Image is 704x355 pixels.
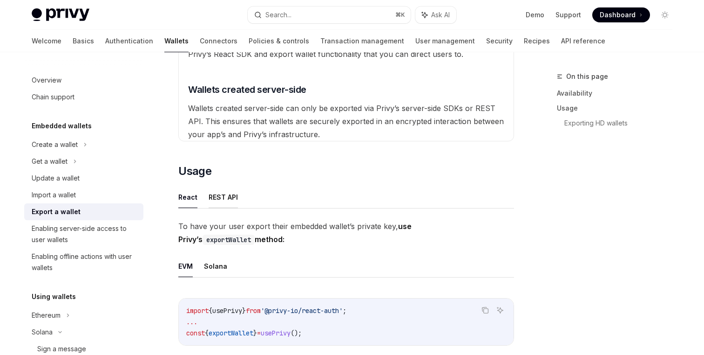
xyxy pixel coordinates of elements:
a: Usage [557,101,680,116]
span: To have your user export their embedded wallet’s private key, [178,220,514,246]
div: Export a wallet [32,206,81,217]
button: Solana [204,255,227,277]
a: Wallets [164,30,189,52]
button: Copy the contents from the code block [479,304,491,316]
span: } [253,329,257,337]
a: Recipes [524,30,550,52]
a: Dashboard [592,7,650,22]
span: usePrivy [212,306,242,315]
a: Demo [526,10,544,20]
button: Ask AI [494,304,506,316]
a: Overview [24,72,143,89]
a: Availability [557,86,680,101]
div: Overview [32,75,61,86]
div: Solana [32,327,53,338]
span: usePrivy [261,329,291,337]
button: Toggle dark mode [657,7,672,22]
a: Import a wallet [24,187,143,203]
span: Wallets created server-side can only be exported via Privy’s server-side SDKs or REST API. This e... [188,104,504,139]
span: const [186,329,205,337]
h5: Embedded wallets [32,120,92,132]
span: '@privy-io/react-auth' [261,306,343,315]
button: Ask AI [415,7,456,23]
span: (); [291,329,302,337]
span: Dashboard [600,10,636,20]
a: Export a wallet [24,203,143,220]
div: Ethereum [32,310,61,321]
a: Enabling offline actions with user wallets [24,248,143,276]
h5: Using wallets [32,291,76,302]
div: Enabling server-side access to user wallets [32,223,138,245]
button: Search...⌘K [248,7,411,23]
span: Usage [178,164,211,179]
span: { [205,329,209,337]
a: Transaction management [320,30,404,52]
span: { [209,306,212,315]
a: Enabling server-side access to user wallets [24,220,143,248]
span: ; [343,306,346,315]
a: Connectors [200,30,237,52]
span: } [242,306,246,315]
div: Enabling offline actions with user wallets [32,251,138,273]
div: Chain support [32,91,74,103]
div: Create a wallet [32,139,78,150]
button: React [178,186,197,208]
a: Security [486,30,513,52]
span: If you’d like to enable key export with one of Privy’s other client-side SDKs, we encourage setti... [188,23,503,59]
span: exportWallet [209,329,253,337]
a: Support [555,10,581,20]
img: light logo [32,8,89,21]
a: Exporting HD wallets [564,116,680,131]
span: ... [186,318,197,326]
button: REST API [209,186,238,208]
div: Sign a message [37,343,86,355]
div: Get a wallet [32,156,68,167]
a: Update a wallet [24,170,143,187]
div: Search... [265,9,291,21]
a: Welcome [32,30,61,52]
a: Basics [73,30,94,52]
strong: use Privy’s method: [178,222,412,244]
span: import [186,306,209,315]
a: User management [415,30,475,52]
a: Authentication [105,30,153,52]
div: Import a wallet [32,189,76,201]
span: from [246,306,261,315]
span: Ask AI [431,10,450,20]
a: Chain support [24,89,143,105]
span: = [257,329,261,337]
code: exportWallet [203,235,255,245]
a: API reference [561,30,605,52]
div: Update a wallet [32,173,80,184]
span: ⌘ K [395,11,405,19]
a: Policies & controls [249,30,309,52]
button: EVM [178,255,193,277]
span: Wallets created server-side [188,83,306,96]
span: On this page [566,71,608,82]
